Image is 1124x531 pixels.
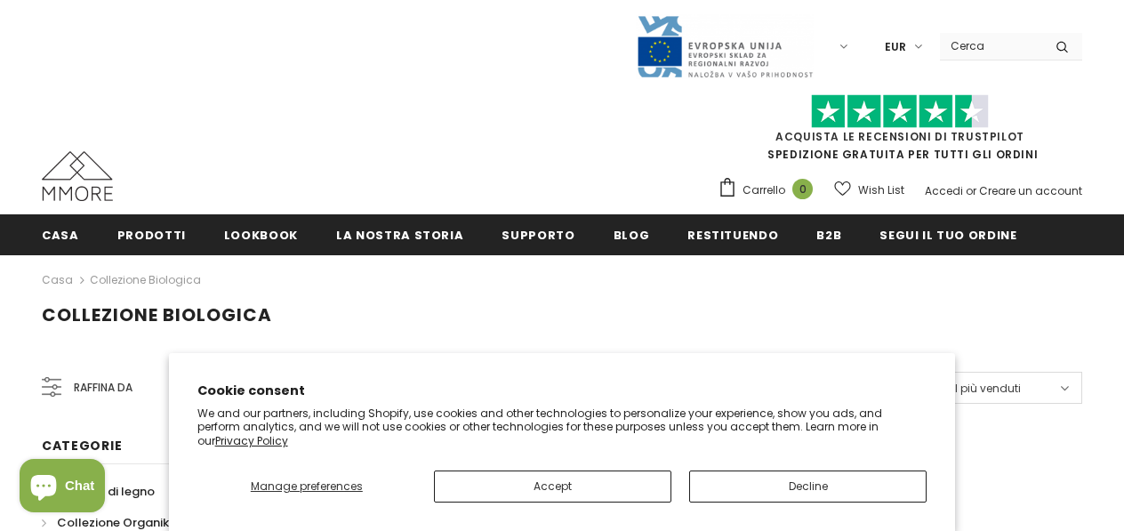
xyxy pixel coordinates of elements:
[775,129,1024,144] a: Acquista le recensioni di TrustPilot
[251,479,363,494] span: Manage preferences
[74,378,132,398] span: Raffina da
[718,102,1082,162] span: SPEDIZIONE GRATUITA PER TUTTI GLI ORDINI
[792,179,813,199] span: 0
[224,227,298,244] span: Lookbook
[42,214,79,254] a: Casa
[718,177,822,204] a: Carrello 0
[687,214,778,254] a: Restituendo
[117,214,186,254] a: Prodotti
[57,514,177,531] span: Collezione Organika
[614,214,650,254] a: Blog
[224,214,298,254] a: Lookbook
[816,227,841,244] span: B2B
[689,471,927,503] button: Decline
[879,227,1016,244] span: Segui il tuo ordine
[885,38,906,56] span: EUR
[42,437,122,455] span: Categorie
[834,174,904,205] a: Wish List
[687,227,778,244] span: Restituendo
[42,302,272,327] span: Collezione biologica
[42,270,73,291] a: Casa
[743,181,785,199] span: Carrello
[197,471,416,503] button: Manage preferences
[940,33,1042,59] input: Search Site
[42,151,113,201] img: Casi MMORE
[42,227,79,244] span: Casa
[614,227,650,244] span: Blog
[636,38,814,53] a: Javni Razpis
[811,94,989,129] img: Fidati di Pilot Stars
[955,380,1021,398] span: I più venduti
[979,183,1082,198] a: Creare un account
[197,406,927,448] p: We and our partners, including Shopify, use cookies and other technologies to personalize your ex...
[636,14,814,79] img: Javni Razpis
[434,471,671,503] button: Accept
[816,214,841,254] a: B2B
[502,214,574,254] a: supporto
[858,181,904,199] span: Wish List
[925,183,963,198] a: Accedi
[336,214,463,254] a: La nostra storia
[879,214,1016,254] a: Segui il tuo ordine
[117,227,186,244] span: Prodotti
[502,227,574,244] span: supporto
[197,382,927,400] h2: Cookie consent
[215,433,288,448] a: Privacy Policy
[336,227,463,244] span: La nostra storia
[966,183,976,198] span: or
[14,459,110,517] inbox-online-store-chat: Shopify online store chat
[90,272,201,287] a: Collezione biologica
